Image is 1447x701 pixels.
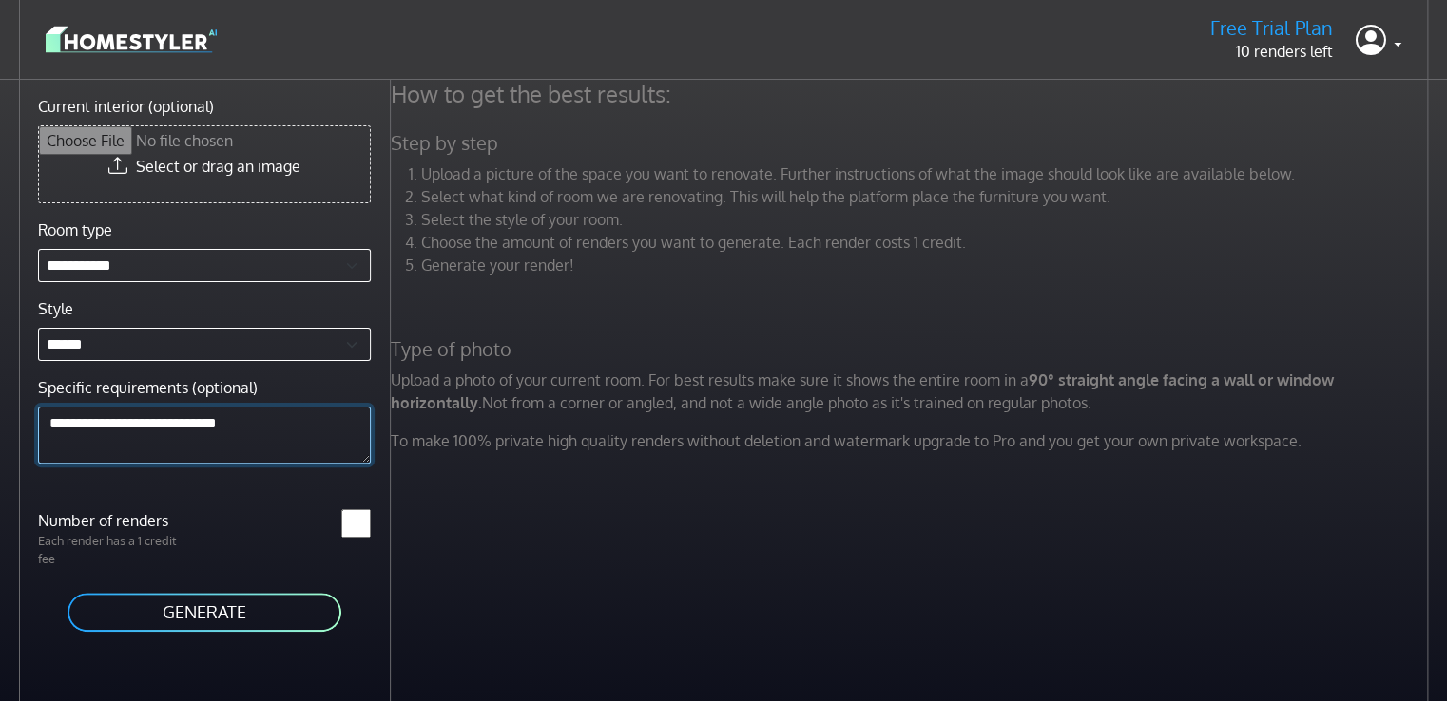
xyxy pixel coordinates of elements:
[421,185,1433,208] li: Select what kind of room we are renovating. This will help the platform place the furniture you w...
[38,218,112,241] label: Room type
[379,80,1444,108] h4: How to get the best results:
[27,532,204,568] p: Each render has a 1 credit fee
[1210,40,1333,63] p: 10 renders left
[38,95,214,118] label: Current interior (optional)
[379,337,1444,361] h5: Type of photo
[379,369,1444,414] p: Upload a photo of your current room. For best results make sure it shows the entire room in a Not...
[38,376,258,399] label: Specific requirements (optional)
[66,591,343,634] button: GENERATE
[391,370,1334,412] strong: 90° straight angle facing a wall or window horizontally.
[379,429,1444,452] p: To make 100% private high quality renders without deletion and watermark upgrade to Pro and you g...
[46,23,217,56] img: logo-3de290ba35641baa71223ecac5eacb59cb85b4c7fdf211dc9aaecaaee71ea2f8.svg
[421,231,1433,254] li: Choose the amount of renders you want to generate. Each render costs 1 credit.
[1210,16,1333,40] h5: Free Trial Plan
[27,509,204,532] label: Number of renders
[421,254,1433,276] li: Generate your render!
[38,297,73,320] label: Style
[421,208,1433,231] li: Select the style of your room.
[421,162,1433,185] li: Upload a picture of the space you want to renovate. Further instructions of what the image should...
[379,131,1444,155] h5: Step by step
